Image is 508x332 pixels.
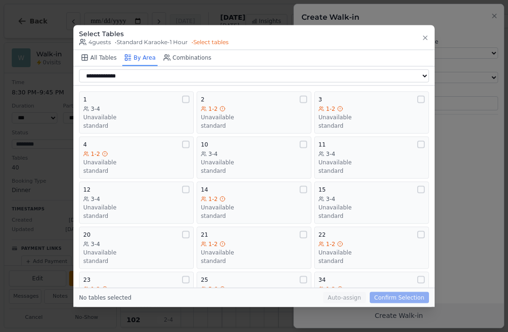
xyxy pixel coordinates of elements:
button: Combinations [161,50,214,66]
div: Unavailable [201,248,307,256]
span: 34 [318,276,325,283]
span: 1-2 [208,105,218,112]
h3: Select Tables [79,29,229,38]
button: 211-2Unavailablestandard [197,226,311,269]
button: 231-2Unavailablestandard [79,271,194,314]
button: 221-2Unavailablestandard [314,226,429,269]
span: 4 guests [79,38,111,46]
span: 3-4 [326,150,335,157]
span: 15 [318,185,325,193]
span: 4 [83,140,87,148]
button: 31-2Unavailablestandard [314,91,429,133]
span: 14 [201,185,208,193]
div: standard [318,257,425,264]
div: standard [83,257,190,264]
span: 25 [201,276,208,283]
span: 3-4 [208,150,218,157]
div: standard [201,257,307,264]
span: 1-2 [91,285,100,293]
div: Unavailable [83,203,190,211]
span: 10 [201,140,208,148]
div: Unavailable [201,113,307,121]
span: 1-2 [326,240,335,247]
div: standard [83,167,190,174]
span: 1-2 [326,105,335,112]
div: No tables selected [79,294,131,301]
div: standard [318,167,425,174]
span: 1-2 [208,240,218,247]
span: 23 [83,276,90,283]
div: standard [83,122,190,129]
span: 12 [83,185,90,193]
span: 2 [201,95,205,103]
button: 41-2Unavailablestandard [79,136,194,178]
button: 21-2Unavailablestandard [197,91,311,133]
div: Unavailable [318,158,425,166]
button: 255-6Unavailablestandard [197,271,311,314]
span: 11 [318,140,325,148]
div: Unavailable [318,248,425,256]
span: 3-4 [326,195,335,202]
div: Unavailable [201,158,307,166]
div: standard [83,212,190,219]
button: 123-4Unavailablestandard [79,181,194,224]
button: 13-4Unavailablestandard [79,91,194,133]
div: Unavailable [83,248,190,256]
span: 1 [83,95,87,103]
div: Unavailable [83,113,190,121]
button: Confirm Selection [370,292,429,303]
span: 22 [318,231,325,238]
span: 3-4 [91,240,100,247]
div: Unavailable [318,113,425,121]
span: 1-2 [91,150,100,157]
div: Unavailable [318,203,425,211]
div: standard [201,212,307,219]
span: 1-2 [208,195,218,202]
span: 1-2 [326,285,335,293]
button: 203-4Unavailablestandard [79,226,194,269]
div: standard [318,212,425,219]
span: 3-4 [91,105,100,112]
span: 3 [318,95,322,103]
button: 341-2Unavailablestandard [314,271,429,314]
button: 113-4Unavailablestandard [314,136,429,178]
span: 5-6 [208,285,218,293]
span: 20 [83,231,90,238]
button: 153-4Unavailablestandard [314,181,429,224]
div: Unavailable [83,158,190,166]
button: 141-2Unavailablestandard [197,181,311,224]
div: standard [201,122,307,129]
button: By Area [122,50,158,66]
div: standard [201,167,307,174]
button: 103-4Unavailablestandard [197,136,311,178]
button: All Tables [79,50,119,66]
span: 21 [201,231,208,238]
button: Auto-assign [323,292,366,303]
span: • Standard Karaoke-1 Hour [115,38,188,46]
span: • Select tables [191,38,229,46]
div: standard [318,122,425,129]
span: 3-4 [91,195,100,202]
div: Unavailable [201,203,307,211]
